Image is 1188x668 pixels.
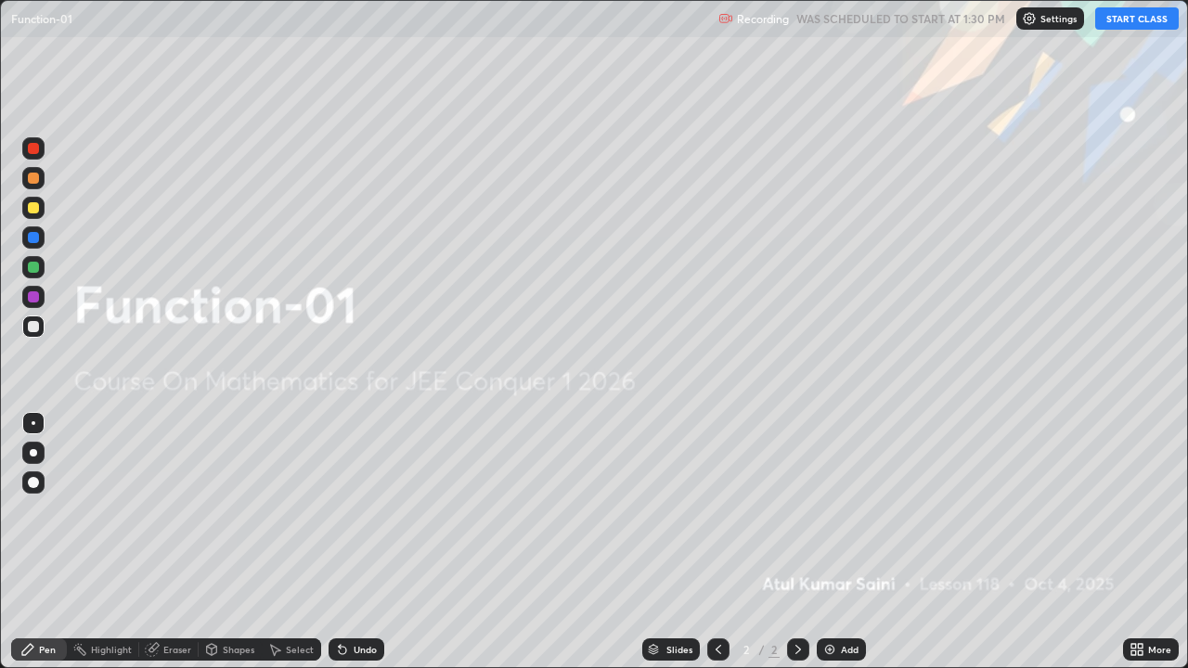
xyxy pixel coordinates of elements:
[796,10,1005,27] h5: WAS SCHEDULED TO START AT 1:30 PM
[163,645,191,654] div: Eraser
[1148,645,1171,654] div: More
[1040,14,1077,23] p: Settings
[39,645,56,654] div: Pen
[91,645,132,654] div: Highlight
[759,644,765,655] div: /
[286,645,314,654] div: Select
[1022,11,1037,26] img: class-settings-icons
[718,11,733,26] img: recording.375f2c34.svg
[768,641,780,658] div: 2
[223,645,254,654] div: Shapes
[666,645,692,654] div: Slides
[1095,7,1179,30] button: START CLASS
[11,11,72,26] p: Function-01
[354,645,377,654] div: Undo
[737,644,755,655] div: 2
[841,645,859,654] div: Add
[822,642,837,657] img: add-slide-button
[737,12,789,26] p: Recording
